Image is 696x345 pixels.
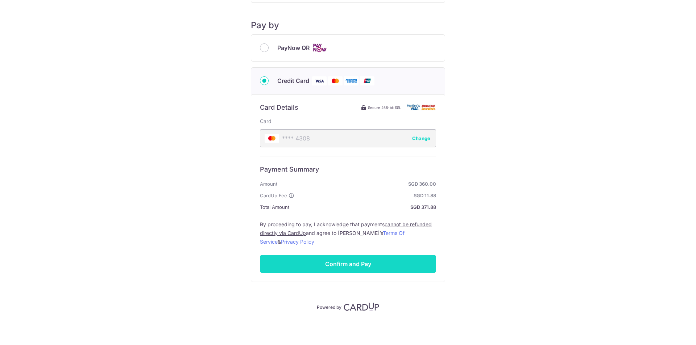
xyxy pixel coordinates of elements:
u: cannot be refunded directly via CardUp [260,221,432,236]
img: American Express [344,76,359,85]
a: Terms Of Service [260,230,405,245]
img: Cards logo [312,43,327,52]
span: Total Amount [260,203,289,211]
span: PayNow QR [277,43,310,52]
input: Confirm and Pay [260,255,436,273]
h6: Card Details [260,103,298,112]
img: Union Pay [360,76,374,85]
span: Secure 256-bit SSL [368,105,401,110]
span: Credit Card [277,76,309,85]
strong: SGD 360.00 [280,180,436,188]
span: Amount [260,180,277,188]
img: Visa [312,76,327,85]
div: PayNow QR Cards logo [260,43,436,52]
span: CardUp Fee [260,191,287,200]
a: Privacy Policy [281,239,314,245]
p: Powered by [317,303,341,310]
h5: Pay by [251,20,445,31]
strong: SGD 11.88 [297,191,436,200]
label: By proceeding to pay, I acknowledge that payments and agree to [PERSON_NAME]’s & [260,220,436,246]
img: Mastercard [328,76,343,85]
label: Card [260,118,272,125]
div: Credit Card Visa Mastercard American Express Union Pay [260,76,436,85]
h6: Payment Summary [260,165,436,174]
img: CardUp [344,302,379,311]
img: Card secure [407,104,436,110]
strong: SGD 371.88 [292,203,436,211]
button: Change [412,135,430,142]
